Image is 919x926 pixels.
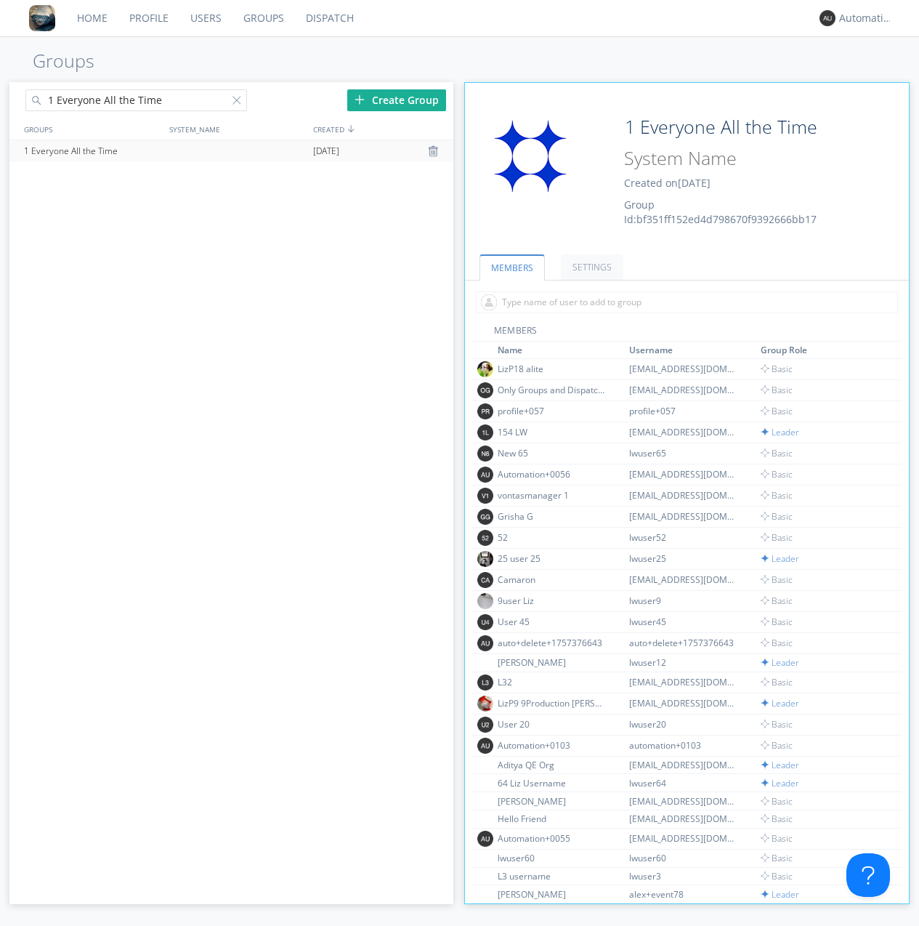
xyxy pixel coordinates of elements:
[477,488,493,504] img: 373638.png
[627,342,758,359] th: Toggle SortBy
[629,363,738,375] div: [EMAIL_ADDRESS][DOMAIN_NAME]
[619,145,854,172] input: System Name
[761,552,799,565] span: Leader
[629,426,738,438] div: [EMAIL_ADDRESS][DOMAIN_NAME]
[761,489,793,502] span: Basic
[498,742,607,754] div: Automation+0103
[498,468,607,480] div: Automation+0056
[761,573,793,586] span: Basic
[498,700,607,712] div: LizP9 9Production [PERSON_NAME]
[477,361,493,377] img: 0d0fd784be474909b6fb18e3a1b02fc7
[477,698,493,714] img: 3bbc311a52b54698903a55b0341731c5
[761,637,793,649] span: Basic
[477,804,493,820] img: 80e68eabbbac43a884e96875f533d71b
[761,510,793,523] span: Basic
[477,867,493,883] img: 373638.png
[477,424,493,440] img: 373638.png
[629,405,738,417] div: profile+057
[629,637,738,649] div: auto+delete+1757376643
[761,848,793,860] span: Basic
[476,113,585,200] img: 31c91c2a7426418da1df40c869a31053
[477,677,493,693] img: 373638.png
[761,805,793,818] span: Basic
[498,489,607,502] div: vontasmanager 1
[678,176,710,190] span: [DATE]
[477,741,493,757] img: 373638.png
[629,489,738,502] div: [EMAIL_ADDRESS][DOMAIN_NAME]
[9,140,453,162] a: 1 Everyone All the Time[DATE]
[498,595,607,607] div: 9user Liz
[347,89,446,111] div: Create Group
[629,595,738,607] div: lwuser9
[498,552,607,565] div: 25 user 25
[629,510,738,523] div: [EMAIL_ADDRESS][DOMAIN_NAME]
[498,363,607,375] div: LizP18 alite
[313,140,339,162] span: [DATE]
[629,384,738,396] div: [EMAIL_ADDRESS][DOMAIN_NAME]
[498,637,607,649] div: auto+delete+1757376643
[761,658,799,670] span: Leader
[25,89,248,111] input: Search groups
[477,593,493,609] img: 305fa19a2e58434bb3f4e88bbfc8325e
[498,784,607,797] div: 64 Liz Username
[498,763,607,776] div: Aditya QE Org
[629,531,738,544] div: lwuser52
[498,616,607,628] div: User 45
[819,10,835,26] img: 373638.png
[477,509,493,525] img: 373638.png
[309,118,455,140] div: CREATED
[498,869,607,881] div: lwuser60
[761,721,793,733] span: Basic
[477,846,493,862] img: 373638.png
[498,573,607,586] div: Camaron
[477,572,493,588] img: 373638.png
[479,254,545,281] a: MEMBERS
[477,762,493,778] img: 373638.png
[629,447,738,459] div: lwuser65
[498,721,607,733] div: User 20
[477,783,493,799] img: 373638.png
[477,635,493,651] img: 373638.png
[761,763,799,776] span: Leader
[477,614,493,630] img: 373638.png
[629,826,738,839] div: [EMAIL_ADDRESS][DOMAIN_NAME]
[477,467,493,483] img: 373638.png
[498,384,607,396] div: Only Groups and Dispatch Tabs
[629,700,738,712] div: [EMAIL_ADDRESS][DOMAIN_NAME]
[498,405,607,417] div: profile+057
[758,342,885,359] th: Toggle SortBy
[624,198,817,226] span: Group Id: bf351ff152ed4d798670f9392666bb17
[477,551,493,567] img: 30b4fc036c134896bbcaf3271c59502e
[761,616,793,628] span: Basic
[761,426,799,438] span: Leader
[761,595,793,607] span: Basic
[498,531,607,544] div: 52
[498,805,607,818] div: [PERSON_NAME]
[629,742,738,754] div: automation+0103
[498,679,607,691] div: L32
[761,468,793,480] span: Basic
[498,826,607,839] div: Hello Friend
[761,784,799,797] span: Leader
[477,888,493,904] img: 373638.png
[20,140,164,162] div: 1 Everyone All the Time
[477,656,493,672] img: 373638.png
[629,848,738,860] div: [EMAIL_ADDRESS][DOMAIN_NAME]
[20,118,162,140] div: GROUPS
[29,5,55,31] img: 8ff700cf5bab4eb8a436322861af2272
[629,869,738,881] div: lwuser60
[761,531,793,544] span: Basic
[498,510,607,523] div: Grisha G
[846,853,890,897] iframe: Toggle Customer Support
[629,890,738,902] div: lwuser3
[619,113,854,142] input: Group Name
[561,254,623,280] a: SETTINGS
[166,118,310,140] div: SYSTEM_NAME
[629,763,738,776] div: [EMAIL_ADDRESS][DOMAIN_NAME]
[839,11,894,25] div: Automation+0004
[624,176,710,190] span: Created on
[355,94,365,105] img: plus.svg
[477,825,493,841] img: 373638.png
[498,426,607,438] div: 154 LW
[761,890,793,902] span: Basic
